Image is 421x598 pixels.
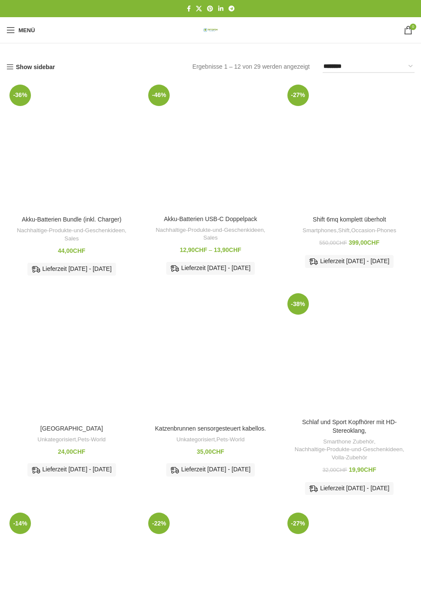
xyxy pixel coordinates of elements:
a: Akku-Batterien Bundle (inkl. Charger) [6,82,137,212]
span: CHF [73,448,85,455]
a: Facebook Social Link [184,3,193,15]
a: Katzenbrunnen sensorgesteuert kabellos. [145,290,275,420]
a: Telegram Social Link [226,3,237,15]
div: , , [289,227,410,235]
span: CHF [336,240,347,246]
img: shift_6mq [284,82,415,212]
img: Diese Bluetooth-Schlafmaske vereint erholsame Schlaftherapie mit moderner Audiotechnologie – und ... [284,290,415,414]
span: -14% [9,513,31,534]
bdi: 35,00 [197,448,224,455]
img: SHIFTphone-8 [284,510,415,594]
span: -38% [287,293,309,315]
span: CHF [367,239,380,246]
a: LinkedIn Social Link [216,3,226,15]
a: Mobiles Menü öffnen [2,21,39,39]
a: Nachhaltige-Produkte-und-Geschenkideen [17,227,125,235]
a: Show sidebar [6,64,55,71]
a: Shift 6mq komplett überholt [313,216,386,223]
a: Sales [203,234,217,242]
a: Pinterest Social Link [204,3,216,15]
div: , [11,436,132,444]
a: Nachhaltige-Produkte-und-Geschenkideen [295,446,403,454]
a: Shift 8 [284,510,415,594]
a: Katzenbrunnen sensorgesteuert kabellos. [155,425,266,432]
span: CHF [212,448,224,455]
span: CHF [229,246,241,253]
div: , [11,227,132,243]
bdi: 13,90 [214,246,241,253]
a: Occasion-Phones [351,227,396,235]
a: Katzenbrunnen [6,290,137,420]
a: Pets-World [77,436,106,444]
div: Lieferzeit [DATE] - [DATE] [305,255,394,268]
a: Logo der Website [200,26,221,33]
span: CHF [336,467,347,473]
a: Smarthone Zubehör [323,438,374,446]
div: , , [289,438,410,462]
span: -27% [287,85,309,106]
a: Pets-World [217,436,245,444]
bdi: 19,90 [349,466,376,473]
span: Menü [18,27,35,33]
span: -46% [148,85,170,106]
a: Akku-Batterien USB-C Doppelpack [145,82,275,211]
div: Lieferzeit [DATE] - [DATE] [166,262,255,275]
a: Unkategorisiert [37,436,76,444]
a: [GEOGRAPHIC_DATA] [40,425,103,432]
bdi: 550,00 [319,240,347,246]
span: – [209,246,212,253]
div: Lieferzeit [DATE] - [DATE] [305,482,394,495]
a: Volla-Zubehör [332,454,367,462]
span: -27% [287,513,309,534]
a: Akku-Batterien USB-C Doppelpack [164,216,257,222]
a: Unkategorisiert [177,436,215,444]
bdi: 12,90 [180,246,207,253]
a: Shift [338,227,350,235]
a: Schlaf und Sport Kopfhörer mit HD-Stereoklang, [284,290,415,414]
img: Akkus mit USB C Anschluss und Ladekabel [145,82,275,211]
div: , [149,226,271,242]
span: CHF [364,466,376,473]
a: Shift 6mq komplett überholt [284,82,415,212]
div: , [149,436,271,444]
p: Ergebnisse 1 – 12 von 29 werden angezeigt [192,62,310,71]
span: CHF [73,247,85,254]
bdi: 399,00 [349,239,380,246]
a: Smartphones [302,227,336,235]
span: -22% [148,513,170,534]
a: Nachhaltige-Produkte-und-Geschenkideen [156,226,263,234]
bdi: 24,00 [58,448,85,455]
a: Sales [64,235,79,243]
bdi: 32,00 [323,467,347,473]
a: Schlaf und Sport Kopfhörer mit HD-Stereoklang, [302,419,397,434]
select: Shop-Reihenfolge [323,61,415,73]
div: Lieferzeit [DATE] - [DATE] [166,463,255,476]
a: 0 [400,21,417,39]
a: X Social Link [193,3,204,15]
span: 0 [410,24,416,30]
a: Akku-Batterien Bundle (inkl. Charger) [22,216,122,223]
div: Lieferzeit [DATE] - [DATE] [27,263,116,276]
bdi: 44,00 [58,247,85,254]
span: -36% [9,85,31,106]
span: CHF [195,246,207,253]
div: Lieferzeit [DATE] - [DATE] [27,463,116,476]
